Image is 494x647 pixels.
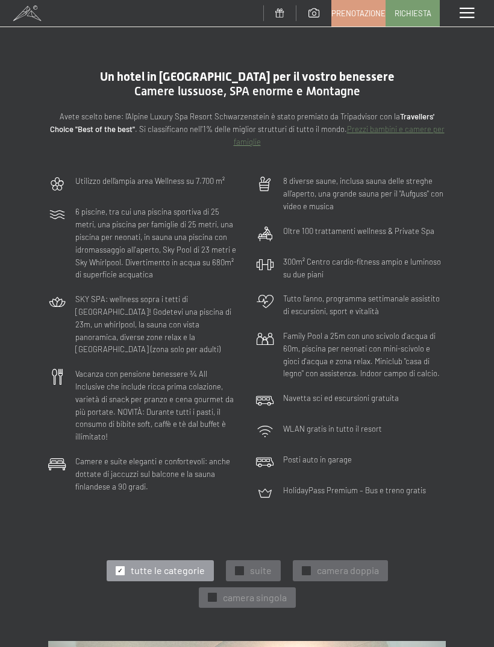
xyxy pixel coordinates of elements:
p: Vacanza con pensione benessere ¾ All Inclusive che include ricca prima colazione, varietà di snac... [75,368,238,443]
p: Navetta sci ed escursioni gratuita [283,392,399,405]
p: HolidayPass Premium – Bus e treno gratis [283,484,426,497]
p: Utilizzo dell‘ampia area Wellness su 7.700 m² [75,175,225,188]
p: Posti auto in garage [283,453,352,466]
span: Un hotel in [GEOGRAPHIC_DATA] per il vostro benessere [100,69,395,84]
p: SKY SPA: wellness sopra i tetti di [GEOGRAPHIC_DATA]! Godetevi una piscina di 23m, un whirlpool, ... [75,293,238,356]
p: Tutto l’anno, programma settimanale assistito di escursioni, sport e vitalità [283,292,446,318]
span: tutte le categorie [131,564,205,577]
a: Richiesta [386,1,439,26]
p: 8 diverse saune, inclusa sauna delle streghe all’aperto, una grande sauna per il "Aufguss" con vi... [283,175,446,212]
strong: Travellers' Choice "Best of the best" [50,112,435,134]
p: Family Pool a 25m con uno scivolo d'acqua di 60m, piscina per neonati con mini-scivolo e gioci d'... [283,330,446,380]
span: suite [250,564,272,577]
span: Richiesta [395,8,431,19]
span: Prenotazione [331,8,386,19]
span: camera singola [223,591,287,604]
span: Camere lussuose, SPA enorme e Montagne [134,84,360,98]
span: ✓ [237,566,242,575]
p: Oltre 100 trattamenti wellness & Private Spa [283,225,434,238]
p: 300m² Centro cardio-fitness ampio e luminoso su due piani [283,256,446,281]
p: 6 piscine, tra cui una piscina sportiva di 25 metri, una piscina per famiglie di 25 metri, una pi... [75,206,238,281]
p: Camere e suite eleganti e confortevoli: anche dottate di jaccuzzi sul balcone e la sauna finlande... [75,455,238,493]
p: Avete scelto bene: l’Alpine Luxury Spa Resort Schwarzenstein è stato premiato da Tripadvisor con ... [48,110,446,148]
span: ✓ [117,566,122,575]
p: WLAN gratis in tutto il resort [283,423,382,435]
span: ✓ [304,566,308,575]
span: camera doppia [317,564,379,577]
a: Prenotazione [332,1,385,26]
a: Prezzi bambini e camere per famiglie [234,124,445,147]
span: ✓ [210,593,214,602]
